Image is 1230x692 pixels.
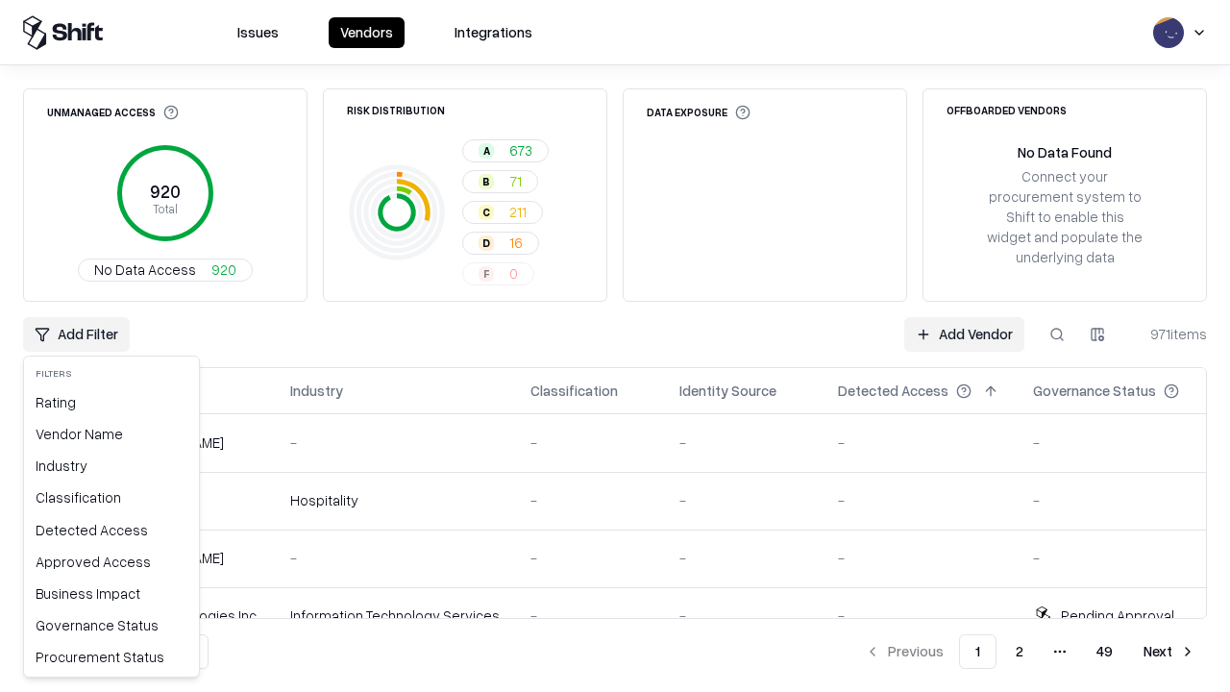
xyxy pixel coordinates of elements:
[28,578,195,609] div: Business Impact
[28,482,195,513] div: Classification
[28,386,195,418] div: Rating
[28,514,195,546] div: Detected Access
[28,450,195,482] div: Industry
[23,356,200,678] div: Add Filter
[28,418,195,450] div: Vendor Name
[28,546,195,578] div: Approved Access
[28,360,195,386] div: Filters
[28,641,195,673] div: Procurement Status
[28,609,195,641] div: Governance Status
